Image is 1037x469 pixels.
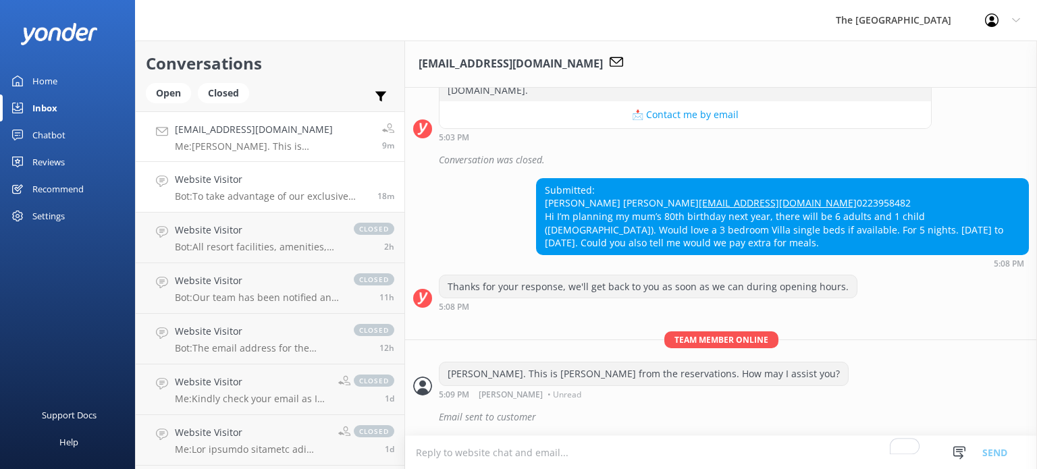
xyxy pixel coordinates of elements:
span: closed [354,324,394,336]
h2: Conversations [146,51,394,76]
span: Sep 09 2025 10:38pm (UTC -10:00) Pacific/Honolulu [385,443,394,455]
a: Website VisitorBot:The email address for the property is [EMAIL_ADDRESS][DOMAIN_NAME].closed12h [136,314,404,364]
h4: Website Visitor [175,273,340,288]
div: 2025-09-11T09:05:23.583 [413,148,1029,171]
div: 2025-09-11T09:13:20.965 [413,406,1029,429]
span: Sep 10 2025 10:57am (UTC -10:00) Pacific/Honolulu [379,342,394,354]
div: Support Docs [42,402,97,429]
p: Me: [PERSON_NAME]. This is [PERSON_NAME] from the reservations. How may I assist you? [175,140,372,153]
span: Sep 10 2025 12:10pm (UTC -10:00) Pacific/Honolulu [379,292,394,303]
strong: 5:09 PM [439,391,469,399]
span: [PERSON_NAME] [479,391,543,399]
div: Help [59,429,78,456]
span: Sep 10 2025 08:26pm (UTC -10:00) Pacific/Honolulu [384,241,394,252]
a: Website VisitorMe:Kindly check your email as I have sent the activities calendar.closed1d [136,364,404,415]
p: Bot: The email address for the property is [EMAIL_ADDRESS][DOMAIN_NAME]. [175,342,340,354]
a: [EMAIL_ADDRESS][DOMAIN_NAME] [699,196,857,209]
p: Bot: Our team has been notified and will be with you as soon as possible. Alternatively, you can ... [175,292,340,304]
strong: 5:03 PM [439,134,469,142]
button: 📩 Contact me by email [440,101,931,128]
div: Sep 10 2025 11:09pm (UTC -10:00) Pacific/Honolulu [439,389,849,399]
div: Sep 10 2025 11:08pm (UTC -10:00) Pacific/Honolulu [536,258,1029,268]
div: Closed [198,83,249,103]
img: yonder-white-logo.png [20,23,98,45]
h4: Website Visitor [175,425,328,440]
span: closed [354,425,394,437]
a: Website VisitorBot:All resort facilities, amenities, and services, including SpaPolynesia, are re... [136,213,404,263]
p: Me: Lor ipsumdo sitametc adi elitse-doeiusmo temporin utla etdol magn al en adminimve quisnost ex... [175,443,328,456]
a: Website VisitorMe:Lor ipsumdo sitametc adi elitse-doeiusmo temporin utla etdol magn al en adminim... [136,415,404,466]
span: • Unread [548,391,581,399]
a: Open [146,85,198,100]
div: Sep 10 2025 11:08pm (UTC -10:00) Pacific/Honolulu [439,302,857,311]
textarea: To enrich screen reader interactions, please activate Accessibility in Grammarly extension settings [405,436,1037,469]
div: Recommend [32,175,84,202]
a: Website VisitorBot:To take advantage of our exclusive offers, including the winter sale promo, pl... [136,162,404,213]
a: Closed [198,85,256,100]
h4: [EMAIL_ADDRESS][DOMAIN_NAME] [175,122,372,137]
a: [EMAIL_ADDRESS][DOMAIN_NAME]Me:[PERSON_NAME]. This is [PERSON_NAME] from the reservations. How ma... [136,111,404,162]
strong: 5:08 PM [439,303,469,311]
span: Sep 09 2025 11:09pm (UTC -10:00) Pacific/Honolulu [385,393,394,404]
h4: Website Visitor [175,223,340,238]
p: Bot: To take advantage of our exclusive offers, including the winter sale promo, please visit our... [175,190,367,202]
div: Settings [32,202,65,229]
p: Me: Kindly check your email as I have sent the activities calendar. [175,393,328,405]
div: Home [32,67,57,94]
span: Sep 10 2025 11:09pm (UTC -10:00) Pacific/Honolulu [382,140,394,151]
a: Website VisitorBot:Our team has been notified and will be with you as soon as possible. Alternati... [136,263,404,314]
span: Sep 10 2025 11:00pm (UTC -10:00) Pacific/Honolulu [377,190,394,202]
span: closed [354,223,394,235]
div: Email sent to customer [439,406,1029,429]
h3: [EMAIL_ADDRESS][DOMAIN_NAME] [419,55,603,73]
h4: Website Visitor [175,375,328,389]
span: closed [354,273,394,285]
h4: Website Visitor [175,172,367,187]
div: [PERSON_NAME]. This is [PERSON_NAME] from the reservations. How may I assist you? [440,362,848,385]
span: Team member online [664,331,778,348]
span: closed [354,375,394,387]
div: Chatbot [32,121,65,148]
p: Bot: All resort facilities, amenities, and services, including SpaPolynesia, are reserved exclusi... [175,241,340,253]
strong: 5:08 PM [994,260,1024,268]
div: Reviews [32,148,65,175]
div: Submitted: [PERSON_NAME] [PERSON_NAME] 0223958482 Hi I’m planning my mum’s 80th birthday next yea... [537,179,1028,254]
div: Thanks for your response, we'll get back to you as soon as we can during opening hours. [440,275,857,298]
div: Inbox [32,94,57,121]
h4: Website Visitor [175,324,340,339]
div: Open [146,83,191,103]
div: Sep 10 2025 11:03pm (UTC -10:00) Pacific/Honolulu [439,132,932,142]
div: Conversation was closed. [439,148,1029,171]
